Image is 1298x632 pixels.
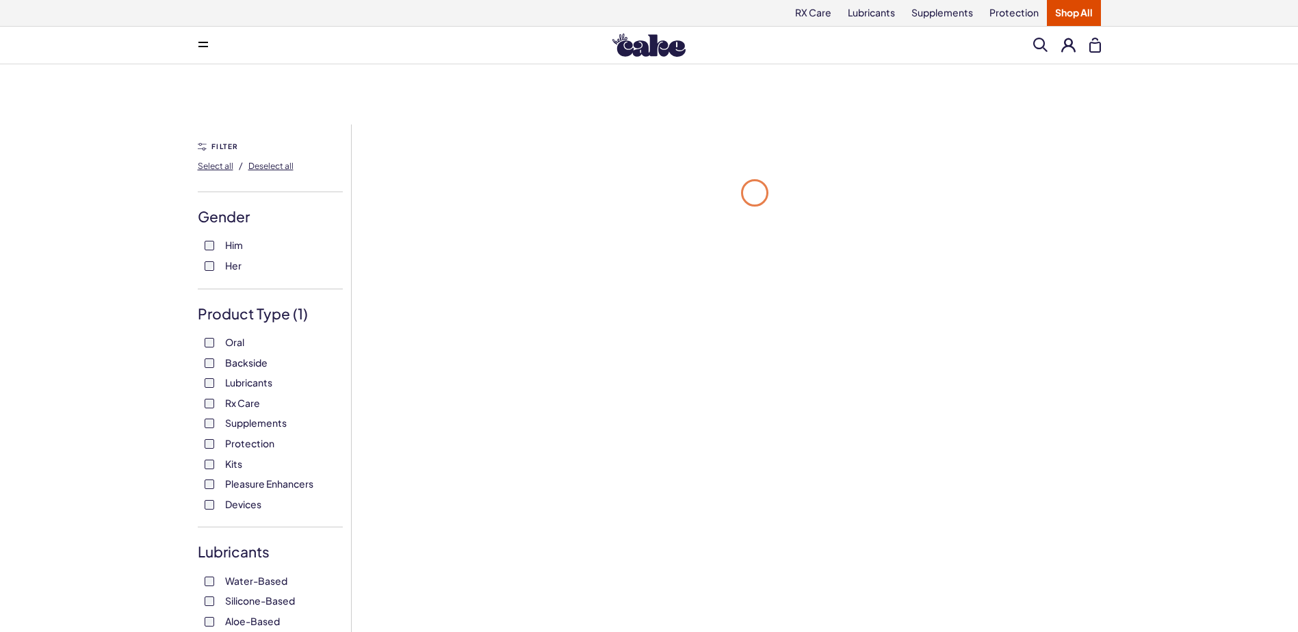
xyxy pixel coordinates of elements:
[205,617,214,627] input: Aloe-Based
[205,338,214,347] input: Oral
[205,399,214,408] input: Rx Care
[225,475,313,492] span: Pleasure Enhancers
[205,479,214,489] input: Pleasure Enhancers
[205,460,214,469] input: Kits
[225,333,244,351] span: Oral
[612,34,686,57] img: Hello Cake
[225,592,295,609] span: Silicone-Based
[225,394,260,412] span: Rx Care
[225,455,242,473] span: Kits
[225,256,242,274] span: Her
[248,155,294,176] button: Deselect all
[205,261,214,271] input: Her
[248,161,294,171] span: Deselect all
[198,161,233,171] span: Select all
[198,155,233,176] button: Select all
[205,577,214,586] input: Water-Based
[225,373,272,391] span: Lubricants
[205,500,214,510] input: Devices
[239,159,243,172] span: /
[225,495,261,513] span: Devices
[225,434,274,452] span: Protection
[225,236,243,254] span: Him
[205,378,214,388] input: Lubricants
[225,612,280,630] span: Aloe-Based
[205,419,214,428] input: Supplements
[225,572,287,590] span: Water-Based
[205,241,214,250] input: Him
[205,439,214,449] input: Protection
[205,596,214,606] input: Silicone-Based
[225,414,287,432] span: Supplements
[225,354,268,371] span: Backside
[205,358,214,368] input: Backside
